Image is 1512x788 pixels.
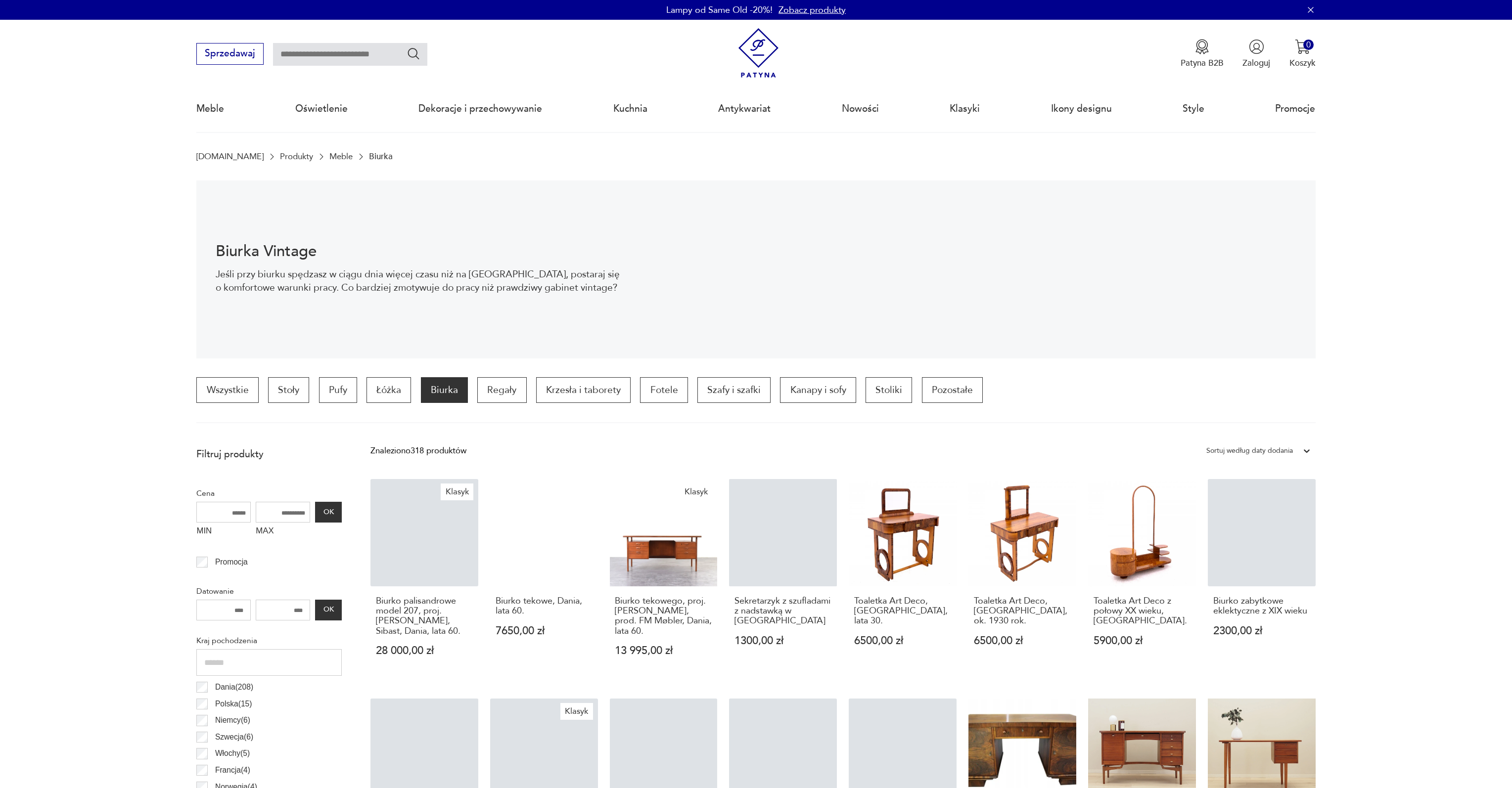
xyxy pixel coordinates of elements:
a: Regały [477,377,526,403]
button: Patyna B2B [1181,39,1224,69]
button: Sprzedawaj [196,43,263,65]
a: Klasyki [950,86,980,131]
p: Dania ( 208 ) [215,681,253,694]
a: Meble [196,86,224,131]
a: Dekoracje i przechowywanie [418,86,542,131]
a: Style [1183,86,1204,131]
h3: Biurko tekowego, proj. [PERSON_NAME], prod. FM Møbler, Dania, lata 60. [615,596,712,637]
a: Pufy [319,377,357,403]
a: Łóżka [367,377,411,403]
a: Biurka [421,377,468,403]
a: Ikony designu [1051,86,1112,131]
p: Cena [196,487,342,500]
a: Produkty [280,152,313,161]
a: Biurko zabytkowe eklektyczne z XIX wiekuBiurko zabytkowe eklektyczne z XIX wieku2300,00 zł [1208,479,1316,680]
a: [DOMAIN_NAME] [196,152,264,161]
p: Biurka [369,152,393,161]
p: Koszyk [1289,57,1316,69]
p: Lampy od Same Old -20%! [666,4,773,16]
button: OK [315,600,342,620]
a: Promocje [1275,86,1315,131]
p: Niemcy ( 6 ) [215,714,250,727]
a: Sprzedawaj [196,50,263,58]
h3: Toaletka Art Deco, [GEOGRAPHIC_DATA], lata 30. [854,596,951,626]
p: Jeśli przy biurku spędzasz w ciągu dnia więcej czasu niż na [GEOGRAPHIC_DATA], postaraj się o kom... [216,268,625,294]
a: Fotele [640,377,687,403]
a: Meble [329,152,353,161]
h3: Biurko zabytkowe eklektyczne z XIX wieku [1213,596,1310,616]
a: Ikona medaluPatyna B2B [1181,39,1224,69]
a: Toaletka Art Deco, Polska, lata 30.Toaletka Art Deco, [GEOGRAPHIC_DATA], lata 30.6500,00 zł [849,479,957,680]
button: OK [315,502,342,523]
p: 5900,00 zł [1094,636,1191,646]
a: Stoliki [866,377,912,403]
button: 0Koszyk [1289,39,1316,69]
p: Patyna B2B [1181,57,1224,69]
a: Nowości [842,86,879,131]
a: Kuchnia [613,86,647,131]
a: KlasykBiurko palisandrowe model 207, proj. A. Vodder, Sibast, Dania, lata 60.Biurko palisandrowe ... [370,479,478,680]
label: MIN [196,523,251,541]
a: Sekretarzyk z szufladami z nadstawką w orzechuSekretarzyk z szufladami z nadstawką w [GEOGRAPHIC_... [729,479,837,680]
label: MAX [256,523,310,541]
a: Biurko tekowe, Dania, lata 60.Biurko tekowe, Dania, lata 60.7650,00 zł [490,479,598,680]
div: 0 [1303,40,1314,50]
p: 2300,00 zł [1213,626,1310,636]
a: Stoły [268,377,309,403]
div: Sortuj według daty dodania [1206,444,1293,457]
a: Toaletka Art Deco, Polska, ok. 1930 rok.Toaletka Art Deco, [GEOGRAPHIC_DATA], ok. 1930 rok.6500,0... [968,479,1076,680]
a: Kanapy i sofy [780,377,856,403]
a: Krzesła i taborety [536,377,631,403]
img: 217794b411677fc89fd9d93ef6550404.webp [644,180,1315,358]
p: Francja ( 4 ) [215,764,250,777]
a: Oświetlenie [295,86,348,131]
p: Polska ( 15 ) [215,698,252,710]
a: Wszystkie [196,377,258,403]
p: 28 000,00 zł [376,646,473,656]
h3: Biurko tekowe, Dania, lata 60. [496,596,593,616]
a: Toaletka Art Deco z połowy XX wieku, Polska.Toaletka Art Deco z połowy XX wieku, [GEOGRAPHIC_DATA... [1088,479,1196,680]
p: Szwecja ( 6 ) [215,731,253,744]
a: KlasykBiurko tekowego, proj. K. Kristiansen, prod. FM Møbler, Dania, lata 60.Biurko tekowego, pro... [610,479,718,680]
a: Zobacz produkty [779,4,846,16]
img: Ikonka użytkownika [1249,39,1264,54]
a: Szafy i szafki [697,377,771,403]
p: 6500,00 zł [854,636,951,646]
button: Szukaj [407,46,421,61]
p: 1300,00 zł [734,636,831,646]
p: 13 995,00 zł [615,646,712,656]
p: Promocja [215,556,248,569]
div: Znaleziono 318 produktów [370,444,466,457]
p: 6500,00 zł [974,636,1071,646]
p: 7650,00 zł [496,626,593,636]
img: Ikona medalu [1194,39,1210,54]
p: Datowanie [196,585,342,598]
p: Zaloguj [1242,57,1270,69]
p: Włochy ( 5 ) [215,747,250,760]
p: Filtruj produkty [196,448,342,461]
p: Kraj pochodzenia [196,634,342,647]
a: Pozostałe [922,377,983,403]
img: Ikona koszyka [1295,39,1310,54]
h3: Sekretarzyk z szufladami z nadstawką w [GEOGRAPHIC_DATA] [734,596,831,626]
a: Antykwariat [718,86,771,131]
button: Zaloguj [1242,39,1270,69]
h3: Biurko palisandrowe model 207, proj. [PERSON_NAME], Sibast, Dania, lata 60. [376,596,473,637]
h1: Biurka Vintage [216,244,625,259]
img: Patyna - sklep z meblami i dekoracjami vintage [733,28,783,78]
h3: Toaletka Art Deco, [GEOGRAPHIC_DATA], ok. 1930 rok. [974,596,1071,626]
h3: Toaletka Art Deco z połowy XX wieku, [GEOGRAPHIC_DATA]. [1094,596,1191,626]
